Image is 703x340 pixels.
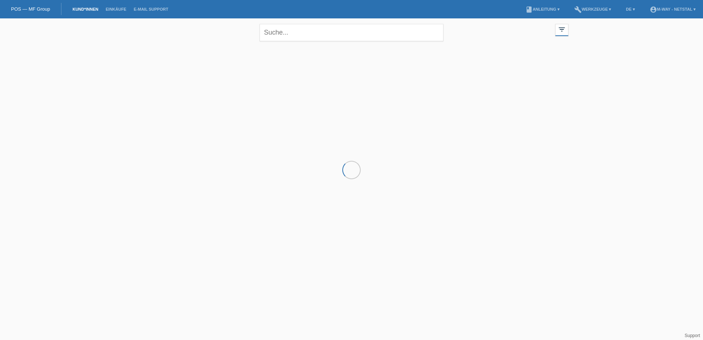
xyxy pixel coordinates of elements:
i: book [525,6,533,13]
i: account_circle [650,6,657,13]
i: filter_list [558,25,566,33]
a: Einkäufe [102,7,130,11]
a: Kund*innen [69,7,102,11]
a: E-Mail Support [130,7,172,11]
a: DE ▾ [622,7,638,11]
a: buildWerkzeuge ▾ [571,7,615,11]
a: POS — MF Group [11,6,50,12]
input: Suche... [260,24,443,41]
a: account_circlem-way - Netstal ▾ [646,7,699,11]
a: bookAnleitung ▾ [522,7,563,11]
a: Support [685,333,700,338]
i: build [574,6,582,13]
